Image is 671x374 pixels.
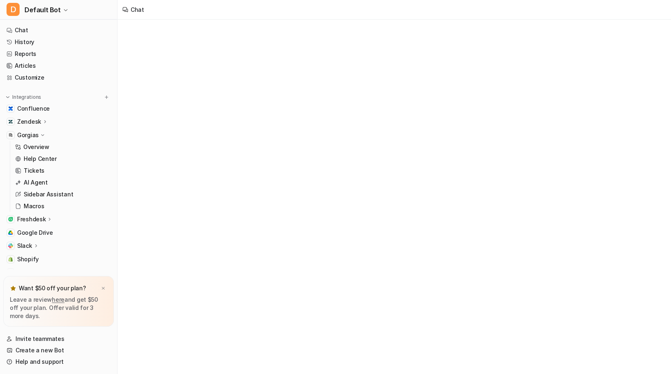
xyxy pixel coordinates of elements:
p: Integrations [12,94,41,100]
img: Zendesk [8,119,13,124]
img: Freshdesk [8,217,13,222]
a: Reports [3,48,114,60]
a: Explore all integrations [3,267,114,278]
p: Zendesk [17,118,41,126]
span: Explore all integrations [17,266,111,279]
a: AI Agent [12,177,114,188]
a: Sidebar Assistant [12,189,114,200]
p: AI Agent [24,178,48,187]
img: Google Drive [8,230,13,235]
img: Shopify [8,257,13,262]
button: Integrations [3,93,44,101]
img: menu_add.svg [104,94,109,100]
a: Invite teammates [3,333,114,345]
img: star [10,285,16,292]
a: Articles [3,60,114,71]
a: Tickets [12,165,114,176]
a: History [3,36,114,48]
a: Create a new Bot [3,345,114,356]
a: Help Center [12,153,114,165]
a: Macros [12,200,114,212]
a: ShopifyShopify [3,254,114,265]
img: Gorgias [8,133,13,138]
p: Leave a review and get $50 off your plan. Offer valid for 3 more days. [10,296,107,320]
img: x [101,286,106,291]
p: Tickets [24,167,44,175]
span: D [7,3,20,16]
p: Sidebar Assistant [24,190,73,198]
a: here [52,296,64,303]
span: Confluence [17,105,50,113]
div: Chat [131,5,144,14]
img: Confluence [8,106,13,111]
a: Help and support [3,356,114,367]
p: Overview [23,143,49,151]
p: Help Center [24,155,57,163]
img: expand menu [5,94,11,100]
p: Macros [24,202,44,210]
img: explore all integrations [7,268,15,276]
a: Chat [3,24,114,36]
img: Slack [8,243,13,248]
a: Google DriveGoogle Drive [3,227,114,238]
a: Overview [12,141,114,153]
a: Customize [3,72,114,83]
span: Google Drive [17,229,53,237]
span: Shopify [17,255,39,263]
p: Slack [17,242,32,250]
p: Want $50 off your plan? [19,284,86,292]
span: Default Bot [24,4,61,16]
p: Gorgias [17,131,39,139]
p: Freshdesk [17,215,46,223]
a: ConfluenceConfluence [3,103,114,114]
